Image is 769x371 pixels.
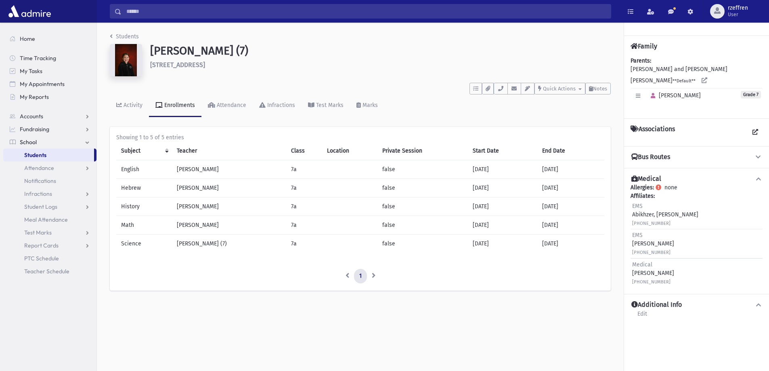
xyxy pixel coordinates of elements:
a: Home [3,32,96,45]
nav: breadcrumb [110,32,139,44]
a: Students [3,149,94,161]
span: Students [24,151,46,159]
a: Student Logs [3,200,96,213]
span: Medical [632,261,652,268]
h4: Bus Routes [631,153,670,161]
td: 7a [286,197,323,216]
div: Infractions [266,102,295,109]
span: User [728,11,748,18]
span: Student Logs [24,203,57,210]
a: 1 [354,269,367,283]
span: Quick Actions [543,86,576,92]
a: School [3,136,96,149]
a: Report Cards [3,239,96,252]
a: Test Marks [302,94,350,117]
span: Meal Attendance [24,216,68,223]
div: none [631,183,763,287]
div: Test Marks [314,102,344,109]
td: false [377,197,468,216]
td: [DATE] [468,216,537,235]
td: [PERSON_NAME] [172,179,286,197]
a: My Tasks [3,65,96,78]
td: [DATE] [537,216,604,235]
td: [DATE] [468,235,537,253]
h4: Family [631,42,657,50]
span: My Appointments [20,80,65,88]
a: Enrollments [149,94,201,117]
b: Affiliates: [631,193,655,199]
button: Bus Routes [631,153,763,161]
h6: [STREET_ADDRESS] [150,61,611,69]
span: Accounts [20,113,43,120]
b: Allergies: [631,184,654,191]
a: Activity [110,94,149,117]
a: Infractions [3,187,96,200]
div: Attendance [215,102,246,109]
span: My Reports [20,93,49,101]
span: Notifications [24,177,56,184]
td: [DATE] [468,160,537,179]
a: View all Associations [748,125,763,140]
input: Search [122,4,611,19]
div: [PERSON_NAME] [632,260,674,286]
a: Students [110,33,139,40]
div: Activity [122,102,142,109]
div: [PERSON_NAME] and [PERSON_NAME] [PERSON_NAME] [631,57,763,112]
a: My Reports [3,90,96,103]
button: Quick Actions [534,83,585,94]
div: Enrollments [163,102,195,109]
th: Private Session [377,142,468,160]
a: Test Marks [3,226,96,239]
td: [DATE] [537,197,604,216]
th: Class [286,142,323,160]
td: [DATE] [537,160,604,179]
div: [PERSON_NAME] [632,231,674,256]
a: Teacher Schedule [3,265,96,278]
span: PTC Schedule [24,255,59,262]
a: Accounts [3,110,96,123]
span: School [20,138,37,146]
td: Math [116,216,172,235]
button: Notes [585,83,611,94]
td: [PERSON_NAME] [172,197,286,216]
span: EMS [632,203,643,210]
span: [PERSON_NAME] [647,92,701,99]
td: [DATE] [468,179,537,197]
th: Start Date [468,142,537,160]
th: Location [322,142,377,160]
td: [DATE] [468,197,537,216]
span: Grade 7 [741,91,761,99]
span: Report Cards [24,242,59,249]
h4: Additional Info [631,301,682,309]
a: Infractions [253,94,302,117]
span: Infractions [24,190,52,197]
span: Test Marks [24,229,52,236]
img: AdmirePro [6,3,53,19]
span: Fundraising [20,126,49,133]
a: Fundraising [3,123,96,136]
td: false [377,160,468,179]
td: English [116,160,172,179]
img: 2QAAAAAAAAAAAAAAAAAAAAAAAAAAAAAAAAAAAAAAAAAAAAAAAAAAAAAAAAAAAAAAAAAAAAAAAAAAAAAAAAAAAAAAAAAAAAAAA... [110,44,142,76]
td: Science [116,235,172,253]
a: Attendance [3,161,96,174]
span: EMS [632,232,643,239]
a: Edit [637,309,647,324]
a: Time Tracking [3,52,96,65]
td: 7a [286,179,323,197]
th: End Date [537,142,604,160]
td: Hebrew [116,179,172,197]
td: false [377,179,468,197]
h1: [PERSON_NAME] (7) [150,44,611,58]
span: Home [20,35,35,42]
div: Showing 1 to 5 of 5 entries [116,133,604,142]
button: Medical [631,175,763,183]
span: Attendance [24,164,54,172]
div: Marks [361,102,378,109]
td: [PERSON_NAME] (7) [172,235,286,253]
th: Subject [116,142,172,160]
a: Attendance [201,94,253,117]
a: PTC Schedule [3,252,96,265]
a: Meal Attendance [3,213,96,226]
span: Notes [593,86,607,92]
